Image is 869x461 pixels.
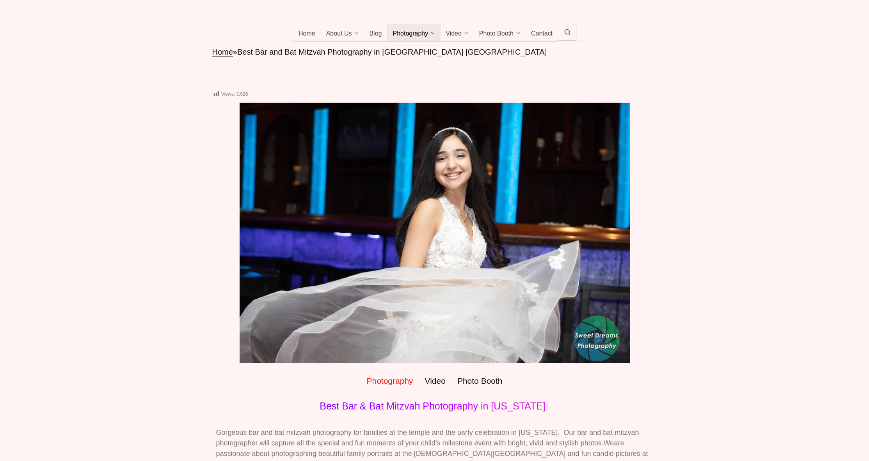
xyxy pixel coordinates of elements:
[474,24,526,41] a: Photo Booth
[237,48,547,56] span: Best Bar and Bat Mitzvah Photography in [GEOGRAPHIC_DATA] [GEOGRAPHIC_DATA]
[364,24,387,41] a: Blog
[233,48,237,56] span: »
[419,371,451,391] a: Video
[451,371,508,391] a: Photo Booth
[320,400,546,411] span: Best Bar & Bat Mitzvah Photography in [US_STATE]
[361,371,419,391] a: Photography
[293,24,321,41] a: Home
[369,30,382,38] span: Blog
[531,30,553,38] span: Contact
[221,91,235,97] span: Views:
[526,24,558,41] a: Contact
[479,30,514,38] span: Photo Booth
[240,103,630,363] img: bat mitzvah photography kids portrait party new jersey
[212,48,233,57] a: Home
[236,91,248,97] span: 3,926
[604,439,614,447] span: We
[446,30,462,38] span: Video
[212,47,657,57] nav: breadcrumbs
[326,30,352,38] span: About Us
[387,24,441,41] a: Photography
[321,24,364,41] a: About Us
[299,30,315,38] span: Home
[440,24,474,41] a: Video
[393,30,428,38] span: Photography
